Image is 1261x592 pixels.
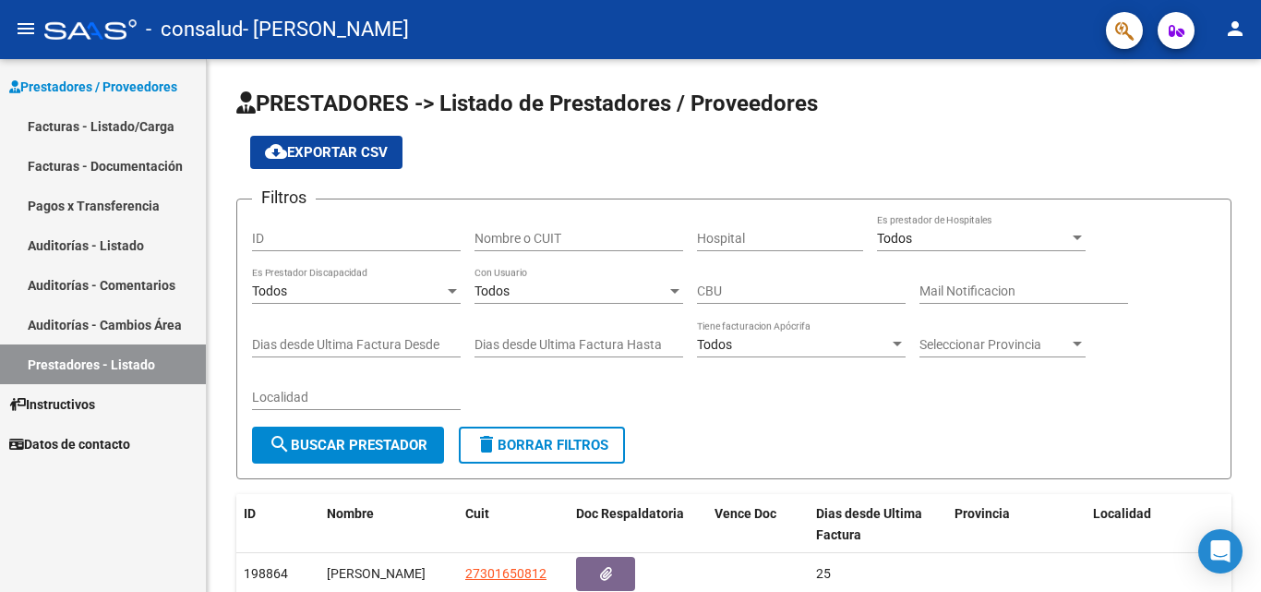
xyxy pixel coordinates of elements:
mat-icon: menu [15,18,37,40]
span: Todos [474,284,510,298]
span: Seleccionar Provincia [919,337,1069,353]
datatable-header-cell: Dias desde Ultima Factura [809,494,947,555]
mat-icon: search [269,433,291,455]
span: Todos [877,231,912,246]
span: Borrar Filtros [475,437,608,453]
span: Doc Respaldatoria [576,506,684,521]
span: - [PERSON_NAME] [243,9,409,50]
span: Localidad [1093,506,1151,521]
span: PRESTADORES -> Listado de Prestadores / Proveedores [236,91,818,116]
datatable-header-cell: Provincia [947,494,1086,555]
span: ID [244,506,256,521]
div: Open Intercom Messenger [1198,529,1243,574]
mat-icon: delete [475,433,498,455]
mat-icon: cloud_download [265,140,287,163]
datatable-header-cell: Nombre [319,494,458,555]
span: Vence Doc [715,506,776,521]
h3: Filtros [252,185,316,211]
div: [PERSON_NAME] [327,563,450,585]
span: Buscar Prestador [269,437,427,453]
span: Dias desde Ultima Factura [816,506,922,542]
span: Provincia [955,506,1010,521]
span: 27301650812 [465,566,546,581]
button: Borrar Filtros [459,427,625,464]
datatable-header-cell: Cuit [458,494,569,555]
span: Todos [252,284,287,298]
span: Instructivos [9,394,95,415]
datatable-header-cell: ID [236,494,319,555]
span: Nombre [327,506,374,521]
span: Datos de contacto [9,434,130,454]
span: Exportar CSV [265,144,388,161]
span: Cuit [465,506,489,521]
datatable-header-cell: Vence Doc [707,494,809,555]
datatable-header-cell: Doc Respaldatoria [569,494,707,555]
span: Prestadores / Proveedores [9,77,177,97]
mat-icon: person [1224,18,1246,40]
span: - consalud [146,9,243,50]
span: 198864 [244,566,288,581]
span: Todos [697,337,732,352]
button: Buscar Prestador [252,427,444,464]
datatable-header-cell: Localidad [1086,494,1224,555]
button: Exportar CSV [250,136,402,169]
span: 25 [816,566,831,581]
